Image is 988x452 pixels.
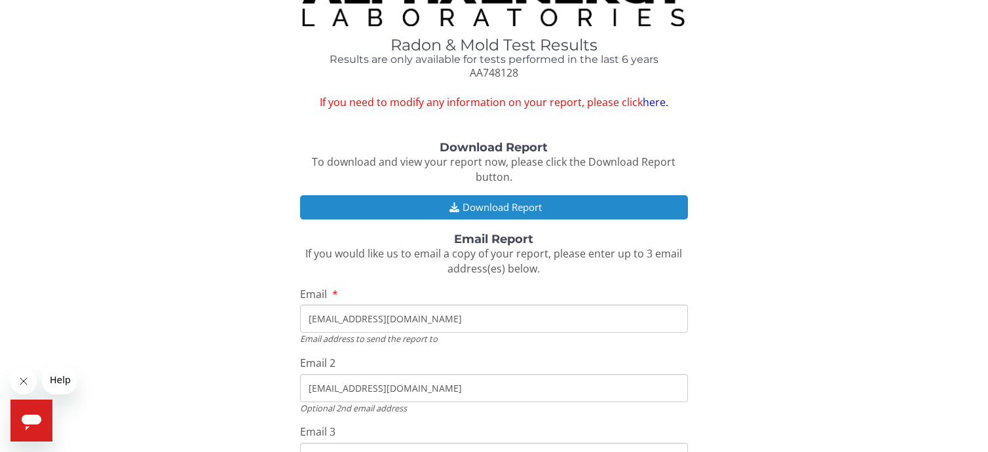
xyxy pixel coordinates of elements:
[300,37,687,54] h1: Radon & Mold Test Results
[300,402,687,414] div: Optional 2nd email address
[300,95,687,110] span: If you need to modify any information on your report, please click
[300,424,335,439] span: Email 3
[440,140,548,155] strong: Download Report
[454,232,533,246] strong: Email Report
[42,366,77,394] iframe: Message from company
[643,95,668,109] a: here.
[300,287,327,301] span: Email
[300,333,687,345] div: Email address to send the report to
[10,400,52,442] iframe: Button to launch messaging window
[300,54,687,66] h4: Results are only available for tests performed in the last 6 years
[305,246,682,276] span: If you would like us to email a copy of your report, please enter up to 3 email address(es) below.
[300,195,687,219] button: Download Report
[10,368,37,394] iframe: Close message
[312,155,675,184] span: To download and view your report now, please click the Download Report button.
[300,356,335,370] span: Email 2
[470,66,518,80] span: AA748128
